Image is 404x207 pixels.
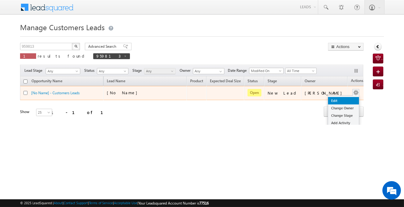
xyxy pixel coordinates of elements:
[51,109,110,116] div: 1 - 1 of 1
[328,119,359,127] a: Add Activity
[328,104,359,112] a: Change Owner
[84,68,97,73] span: Status
[114,201,137,205] a: Acceptable Use
[8,57,113,156] textarea: Type your message and hit 'Enter'
[144,68,174,74] span: Any
[199,201,209,205] span: 77516
[89,201,113,205] a: Terms of Service
[31,91,80,95] a: [No Name] - Customers Leads
[88,44,118,49] span: Advanced Search
[132,68,144,73] span: Stage
[38,53,87,59] span: results found
[20,22,105,32] span: Manage Customers Leads
[24,68,45,73] span: Lead Stage
[180,68,193,73] span: Owner
[248,89,261,96] span: Open
[328,43,364,51] button: Actions
[23,79,27,83] input: Check all records
[84,161,112,170] em: Start Chat
[305,90,345,96] div: [PERSON_NAME]
[190,79,203,83] span: Product
[268,79,277,83] span: Stage
[31,79,62,83] span: Opportunity Name
[244,78,261,86] a: Status
[138,201,209,205] span: Your Leadsquared Account Number is
[249,68,284,74] a: Modified On
[228,68,249,73] span: Date Range
[104,78,128,86] span: Lead Name
[23,53,33,59] span: 1
[96,53,121,59] span: 959813
[64,201,88,205] a: Contact Support
[36,109,52,116] a: 25
[207,78,244,86] a: Expected Deal Size
[249,68,281,74] span: Modified On
[20,200,209,206] span: © 2025 LeadSquared | | | | |
[324,106,335,117] span: prev
[328,112,359,119] a: Change Stage
[97,68,128,74] a: Any
[20,109,31,115] div: Show
[216,68,224,75] a: Show All Items
[10,32,26,40] img: d_60004797649_company_0_60004797649
[46,68,80,74] a: Any
[46,68,78,74] span: Any
[74,45,77,48] img: Search
[97,68,127,74] span: Any
[324,107,335,117] a: prev
[268,90,298,96] div: New Lead
[285,68,317,74] a: All Time
[101,3,116,18] div: Minimize live chat window
[193,68,224,74] input: Type to Search
[54,201,63,205] a: About
[28,78,65,86] a: Opportunity Name
[285,68,315,74] span: All Time
[32,32,104,40] div: Chat with us now
[264,78,280,86] a: Stage
[107,90,140,95] span: [No Name]
[144,68,176,74] a: Any
[328,97,359,104] a: Edit
[305,79,315,83] span: Owner
[348,77,366,85] span: Actions
[36,110,53,115] span: 25
[210,79,241,83] span: Expected Deal Size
